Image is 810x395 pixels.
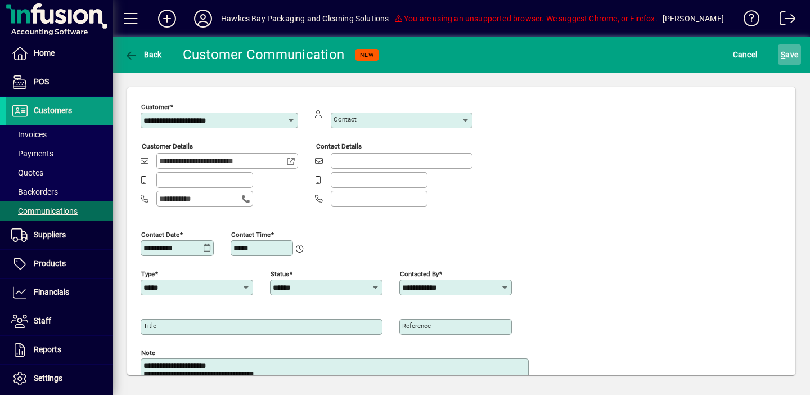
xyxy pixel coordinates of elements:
[11,130,47,139] span: Invoices
[143,322,156,330] mat-label: Title
[141,103,170,111] mat-label: Customer
[231,230,271,238] mat-label: Contact time
[6,336,112,364] a: Reports
[6,279,112,307] a: Financials
[11,187,58,196] span: Backorders
[735,2,760,39] a: Knowledge Base
[11,168,43,177] span: Quotes
[141,270,155,277] mat-label: Type
[34,230,66,239] span: Suppliers
[360,51,374,59] span: NEW
[124,50,162,59] span: Back
[11,149,53,158] span: Payments
[112,44,174,65] app-page-header-button: Back
[6,68,112,96] a: POS
[149,8,185,29] button: Add
[183,46,345,64] div: Customer Communication
[34,316,51,325] span: Staff
[402,322,431,330] mat-label: Reference
[34,259,66,268] span: Products
[400,270,439,277] mat-label: Contacted by
[778,44,801,65] button: Save
[781,46,798,64] span: ave
[6,307,112,335] a: Staff
[6,221,112,249] a: Suppliers
[6,365,112,393] a: Settings
[34,106,72,115] span: Customers
[34,77,49,86] span: POS
[141,348,155,356] mat-label: Note
[6,144,112,163] a: Payments
[34,374,62,383] span: Settings
[6,201,112,221] a: Communications
[663,10,724,28] div: [PERSON_NAME]
[34,48,55,57] span: Home
[730,44,760,65] button: Cancel
[6,163,112,182] a: Quotes
[394,14,657,23] span: You are using an unsupported browser. We suggest Chrome, or Firefox.
[185,8,221,29] button: Profile
[6,125,112,144] a: Invoices
[6,39,112,68] a: Home
[781,50,785,59] span: S
[733,46,758,64] span: Cancel
[334,115,357,123] mat-label: Contact
[6,182,112,201] a: Backorders
[141,230,179,238] mat-label: Contact date
[34,345,61,354] span: Reports
[11,207,78,216] span: Communications
[34,288,69,297] span: Financials
[121,44,165,65] button: Back
[271,270,289,277] mat-label: Status
[6,250,112,278] a: Products
[221,10,389,28] div: Hawkes Bay Packaging and Cleaning Solutions
[771,2,796,39] a: Logout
